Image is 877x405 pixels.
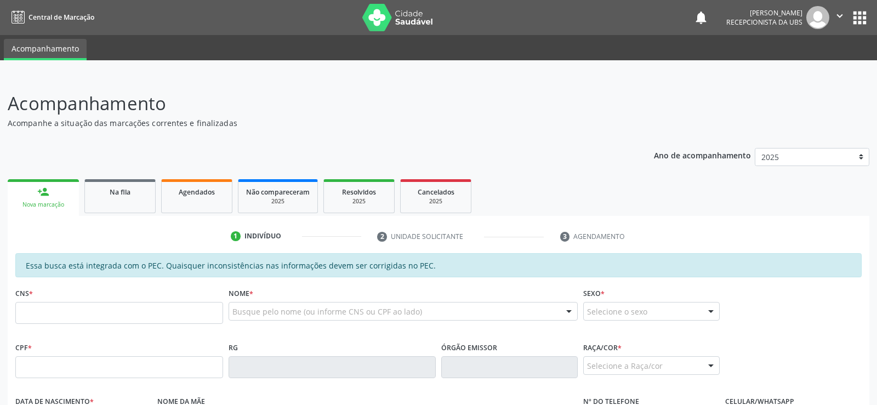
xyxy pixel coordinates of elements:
[229,285,253,302] label: Nome
[244,231,281,241] div: Indivíduo
[726,8,802,18] div: [PERSON_NAME]
[246,187,310,197] span: Não compareceram
[232,306,422,317] span: Busque pelo nome (ou informe CNS ou CPF ao lado)
[418,187,454,197] span: Cancelados
[408,197,463,206] div: 2025
[583,285,605,302] label: Sexo
[654,148,751,162] p: Ano de acompanhamento
[15,285,33,302] label: CNS
[587,306,647,317] span: Selecione o sexo
[110,187,130,197] span: Na fila
[15,253,862,277] div: Essa busca está integrada com o PEC. Quaisquer inconsistências nas informações devem ser corrigid...
[441,339,497,356] label: Órgão emissor
[15,201,71,209] div: Nova marcação
[231,231,241,241] div: 1
[229,339,238,356] label: RG
[15,339,32,356] label: CPF
[850,8,869,27] button: apps
[587,360,663,372] span: Selecione a Raça/cor
[8,8,94,26] a: Central de Marcação
[332,197,386,206] div: 2025
[29,13,94,22] span: Central de Marcação
[4,39,87,60] a: Acompanhamento
[246,197,310,206] div: 2025
[8,90,611,117] p: Acompanhamento
[806,6,829,29] img: img
[8,117,611,129] p: Acompanhe a situação das marcações correntes e finalizadas
[834,10,846,22] i: 
[342,187,376,197] span: Resolvidos
[583,339,622,356] label: Raça/cor
[37,186,49,198] div: person_add
[726,18,802,27] span: Recepcionista da UBS
[693,10,709,25] button: notifications
[179,187,215,197] span: Agendados
[829,6,850,29] button: 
